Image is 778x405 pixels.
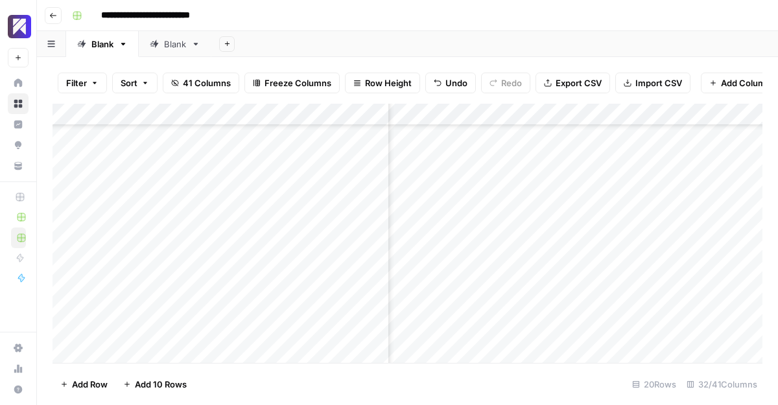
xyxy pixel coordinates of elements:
[163,73,239,93] button: 41 Columns
[681,374,762,395] div: 32/41 Columns
[121,76,137,89] span: Sort
[8,10,29,43] button: Workspace: Overjet - Test
[53,374,115,395] button: Add Row
[135,378,187,391] span: Add 10 Rows
[72,378,108,391] span: Add Row
[8,156,29,176] a: Your Data
[627,374,681,395] div: 20 Rows
[115,374,194,395] button: Add 10 Rows
[445,76,467,89] span: Undo
[501,76,522,89] span: Redo
[8,114,29,135] a: Insights
[8,73,29,93] a: Home
[183,76,231,89] span: 41 Columns
[8,93,29,114] a: Browse
[481,73,530,93] button: Redo
[66,76,87,89] span: Filter
[91,38,113,51] div: Blank
[8,338,29,358] a: Settings
[139,31,211,57] a: Blank
[244,73,340,93] button: Freeze Columns
[536,73,610,93] button: Export CSV
[164,38,186,51] div: Blank
[721,76,771,89] span: Add Column
[635,76,682,89] span: Import CSV
[615,73,690,93] button: Import CSV
[425,73,476,93] button: Undo
[556,76,602,89] span: Export CSV
[66,31,139,57] a: Blank
[112,73,158,93] button: Sort
[265,76,331,89] span: Freeze Columns
[8,379,29,400] button: Help + Support
[8,135,29,156] a: Opportunities
[8,358,29,379] a: Usage
[8,15,31,38] img: Overjet - Test Logo
[365,76,412,89] span: Row Height
[345,73,420,93] button: Row Height
[58,73,107,93] button: Filter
